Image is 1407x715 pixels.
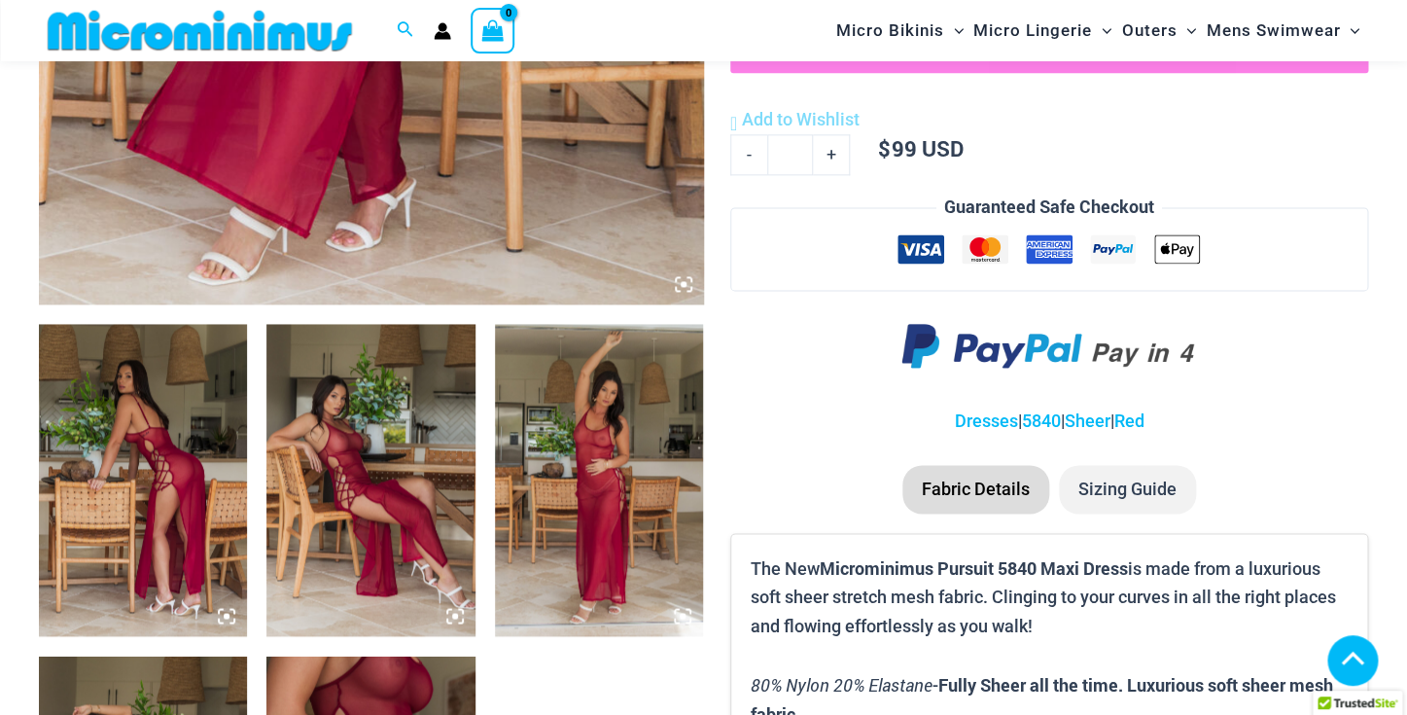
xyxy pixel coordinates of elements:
[813,134,850,175] a: +
[968,6,1116,55] a: Micro LingerieMenu ToggleMenu Toggle
[878,134,963,162] bdi: 99 USD
[1021,411,1060,431] a: 5840
[831,6,968,55] a: Micro BikinisMenu ToggleMenu Toggle
[1113,411,1143,431] a: Red
[820,555,1128,579] b: Microminimus Pursuit 5840 Maxi Dress
[1206,6,1340,55] span: Mens Swimwear
[828,3,1368,58] nav: Site Navigation
[1092,6,1111,55] span: Menu Toggle
[1177,6,1196,55] span: Menu Toggle
[751,554,1348,640] p: The New is made from a luxurious soft sheer stretch mesh fabric. Clinging to your curves in all t...
[902,465,1049,514] li: Fabric Details
[1059,465,1196,514] li: Sizing Guide
[878,134,891,162] span: $
[1121,6,1177,55] span: Outers
[767,134,813,175] input: Product quantity
[730,105,860,134] a: Add to Wishlist
[495,324,703,637] img: Pursuit Ruby Red 5840 Dress
[836,6,944,55] span: Micro Bikinis
[1201,6,1364,55] a: Mens SwimwearMenu ToggleMenu Toggle
[973,6,1092,55] span: Micro Lingerie
[730,407,1368,436] p: | | |
[1116,6,1201,55] a: OutersMenu ToggleMenu Toggle
[742,109,860,129] span: Add to Wishlist
[730,134,767,175] a: -
[39,324,247,637] img: Pursuit Ruby Red 5840 Dress
[1340,6,1359,55] span: Menu Toggle
[1064,411,1109,431] a: Sheer
[471,8,515,53] a: View Shopping Cart, empty
[751,672,932,696] i: 80% Nylon 20% Elastane
[936,193,1162,222] legend: Guaranteed Safe Checkout
[954,411,1017,431] a: Dresses
[944,6,964,55] span: Menu Toggle
[434,22,451,40] a: Account icon link
[266,324,475,637] img: Pursuit Ruby Red 5840 Dress
[40,9,360,53] img: MM SHOP LOGO FLAT
[397,18,414,43] a: Search icon link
